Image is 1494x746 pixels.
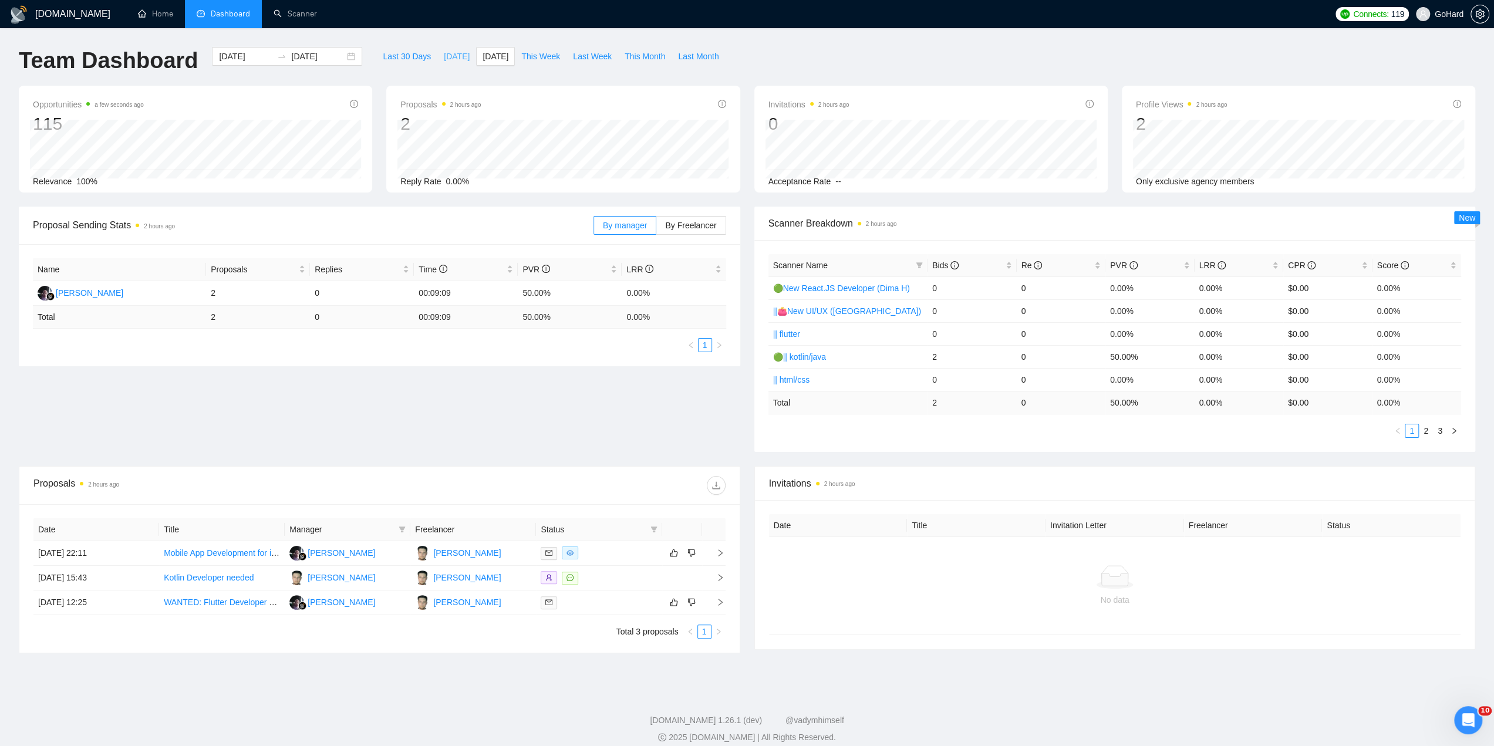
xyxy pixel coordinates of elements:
td: 50.00% [518,281,622,306]
span: Scanner Name [773,261,828,270]
button: [DATE] [476,47,515,66]
img: RR [289,546,304,561]
a: BP[PERSON_NAME] [289,572,375,582]
li: Next Page [711,625,726,639]
td: Mobile App Development for iOS & Android with Admin Panel [159,541,285,566]
th: Invitation Letter [1046,514,1184,537]
time: 2 hours ago [824,481,855,487]
td: 0.00% [1195,299,1284,322]
td: 0.00% [622,281,726,306]
span: 119 [1391,8,1404,21]
span: filter [650,526,657,533]
td: $0.00 [1283,368,1372,391]
a: homeHome [138,9,173,19]
td: 0 [310,306,414,329]
time: 2 hours ago [450,102,481,108]
span: Last Week [573,50,612,63]
span: Proposals [211,263,296,276]
img: gigradar-bm.png [298,552,306,561]
span: info-circle [1129,261,1138,269]
span: Acceptance Rate [768,177,831,186]
th: Proposals [206,258,310,281]
li: Total 3 proposals [616,625,679,639]
span: left [1394,427,1401,434]
span: info-circle [350,100,358,108]
li: Next Page [1447,424,1461,438]
button: [DATE] [437,47,476,66]
span: filter [916,262,923,269]
td: $0.00 [1283,345,1372,368]
td: 2 [928,391,1017,414]
div: 115 [33,113,144,135]
span: Proposal Sending Stats [33,218,593,232]
td: 0 [1017,345,1106,368]
a: BP[PERSON_NAME] [415,572,501,582]
td: 0 [1017,391,1106,414]
td: $0.00 [1283,322,1372,345]
td: 0.00% [1372,345,1462,368]
img: BP [415,595,430,610]
span: dashboard [197,9,205,18]
a: 1 [1405,424,1418,437]
td: 0 [1017,322,1106,345]
span: Status [541,523,645,536]
span: right [707,549,724,557]
a: 1 [698,625,711,638]
td: 2 [206,281,310,306]
span: Invitations [769,476,1461,491]
a: 3 [1434,424,1446,437]
button: right [1447,424,1461,438]
span: Bids [932,261,959,270]
a: searchScanner [274,9,317,19]
div: No data [778,593,1452,606]
th: Freelancer [410,518,536,541]
a: RR[PERSON_NAME] [38,288,123,297]
span: LRR [1199,261,1226,270]
td: 0.00% [1372,276,1462,299]
span: info-circle [718,100,726,108]
button: setting [1471,5,1489,23]
button: left [1391,424,1405,438]
td: [DATE] 15:43 [33,566,159,590]
input: End date [291,50,345,63]
td: 50.00 % [1105,391,1195,414]
span: right [716,342,723,349]
button: dislike [684,546,699,560]
span: right [1451,427,1458,434]
span: This Month [625,50,665,63]
span: Manager [289,523,394,536]
span: info-circle [645,265,653,273]
button: This Week [515,47,566,66]
span: user [1419,10,1427,18]
td: 0.00 % [1195,391,1284,414]
span: info-circle [1085,100,1094,108]
li: Previous Page [683,625,697,639]
span: By manager [603,221,647,230]
span: right [707,598,724,606]
td: 0.00% [1372,322,1462,345]
button: like [667,546,681,560]
span: Last Month [678,50,719,63]
a: 1 [699,339,711,352]
th: Manager [285,518,410,541]
th: Title [159,518,285,541]
li: 1 [698,338,712,352]
img: upwork-logo.png [1340,9,1350,19]
span: info-circle [1453,100,1461,108]
a: RR[PERSON_NAME] [289,597,375,606]
td: 0.00% [1105,322,1195,345]
button: right [712,338,726,352]
th: Replies [310,258,414,281]
a: @vadymhimself [785,715,844,725]
td: 0.00 % [1372,391,1462,414]
span: filter [399,526,406,533]
input: Start date [219,50,272,63]
div: [PERSON_NAME] [308,546,375,559]
img: RR [38,286,52,301]
td: 0 [928,299,1017,322]
td: [DATE] 12:25 [33,590,159,615]
span: Invitations [768,97,849,112]
span: info-circle [1307,261,1316,269]
a: BP[PERSON_NAME] [415,597,501,606]
li: Previous Page [1391,424,1405,438]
